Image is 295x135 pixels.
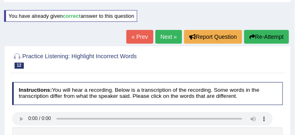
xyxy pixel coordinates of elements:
[4,10,137,22] div: You have already given answer to this question
[15,63,24,69] span: 12
[63,13,81,19] b: correct
[12,82,283,105] h4: You will hear a recording. Below is a transcription of the recording. Some words in the transcrip...
[155,30,182,44] a: Next »
[184,30,242,44] button: Report Question
[19,87,52,93] b: Instructions:
[126,30,153,44] a: « Prev
[244,30,289,44] button: Re-Attempt
[12,52,180,69] h2: Practice Listening: Highlight Incorrect Words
